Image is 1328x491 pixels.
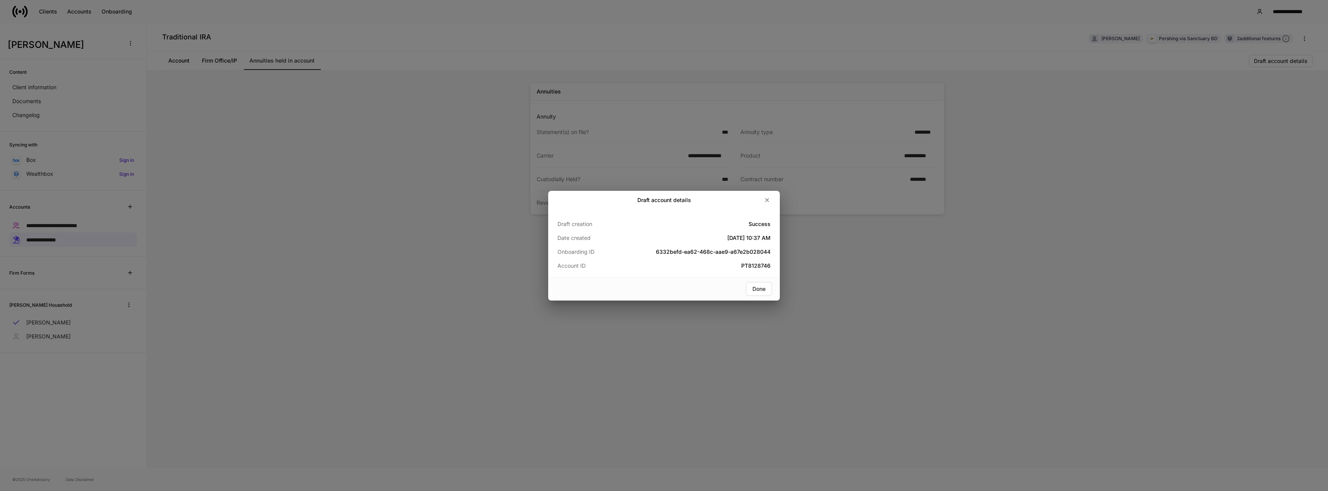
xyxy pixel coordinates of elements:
[752,286,766,292] div: Done
[628,220,771,228] h5: Success
[557,248,628,256] p: Onboarding ID
[628,234,771,242] h5: [DATE] 10:37 AM
[637,196,691,204] h2: Draft account details
[628,248,771,256] h5: 6332befd-ea62-468c-aae9-a67e2b028044
[557,220,628,228] p: Draft creation
[557,262,628,270] p: Account ID
[557,234,628,242] p: Date created
[628,262,771,270] h5: PT8128746
[746,282,772,296] button: Done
